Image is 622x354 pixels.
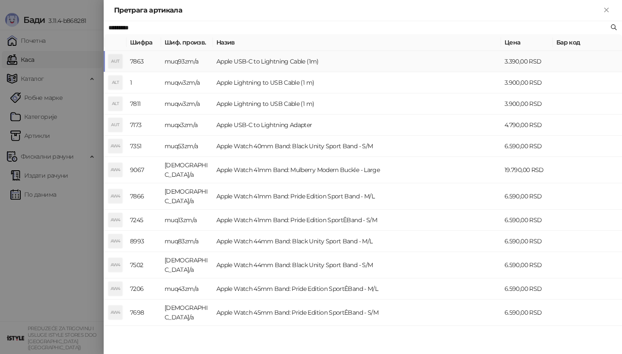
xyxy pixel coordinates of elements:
td: 7206 [127,278,161,300]
td: muqx3zm/a [161,115,213,136]
div: ALT [108,97,122,111]
td: Apple Watch 44mm Band: Black Unity Sport Band - M/L [213,231,501,252]
td: Apple Watch 40mm Band: Black Unity Sport Band - S/M [213,136,501,157]
td: muqw3zm/a [161,93,213,115]
td: 7173 [127,115,161,136]
td: Apple Watch 41mm Band: Pride Edition Sport Band - M/L [213,183,501,210]
td: Apple USB-C to Lightning Cable (1m) [213,51,501,72]
td: 4.790,00 RSD [501,115,553,136]
td: [DEMOGRAPHIC_DATA]/a [161,252,213,278]
td: Apple Lightning to USB Cable (1 m) [213,93,501,115]
td: muq83zm/a [161,231,213,252]
div: AUT [108,54,122,68]
div: ALT [108,76,122,89]
td: muq43zm/a [161,278,213,300]
td: 7502 [127,252,161,278]
td: [DEMOGRAPHIC_DATA]/a [161,183,213,210]
td: [DEMOGRAPHIC_DATA]/a [161,326,213,352]
td: 6.590,00 RSD [501,326,553,352]
th: Бар код [553,34,622,51]
div: AUT [108,118,122,132]
td: 1 [127,72,161,93]
td: 7663 [127,326,161,352]
td: 6.590,00 RSD [501,252,553,278]
th: Шиф. произв. [161,34,213,51]
div: AW4 [108,163,122,177]
td: muq93zm/a [161,51,213,72]
td: Apple USB-C to Lightning Adapter [213,115,501,136]
td: muq13zm/a [161,210,213,231]
div: AW4 [108,282,122,296]
td: Apple Watch 41mm Band: Pride Edition SportÊBand - S/M [213,210,501,231]
div: Претрага артикала [114,5,601,16]
td: 7351 [127,136,161,157]
td: 6.590,00 RSD [501,183,553,210]
td: 6.590,00 RSD [501,278,553,300]
td: 3.390,00 RSD [501,51,553,72]
td: 6.590,00 RSD [501,300,553,326]
th: Шифра [127,34,161,51]
td: Apple Lightning to USB Cable (1 m) [213,72,501,93]
div: AW4 [108,258,122,272]
td: 8993 [127,231,161,252]
td: 3.900,00 RSD [501,72,553,93]
td: Apple Watch 45mm Band: Pride Edition SportÊBand - S/M [213,300,501,326]
div: AW4 [108,213,122,227]
button: Close [601,5,612,16]
td: 7698 [127,300,161,326]
td: 7866 [127,183,161,210]
div: AW4 [108,139,122,153]
th: Назив [213,34,501,51]
td: 3.900,00 RSD [501,93,553,115]
td: 7863 [127,51,161,72]
td: muq53zm/a [161,136,213,157]
td: 6.590,00 RSD [501,231,553,252]
td: muqw3zm/a [161,72,213,93]
td: Apple Watch 41mm Band: Mulberry Modern Buckle - Large [213,157,501,183]
td: 6.590,00 RSD [501,210,553,231]
th: Цена [501,34,553,51]
td: 19.790,00 RSD [501,157,553,183]
td: 6.590,00 RSD [501,136,553,157]
td: Apple Watch 44mm Band: Black Unity Sport Band - S/M [213,252,501,278]
div: AW4 [108,189,122,203]
td: 7811 [127,93,161,115]
div: AW4 [108,306,122,319]
td: 9067 [127,157,161,183]
td: [DEMOGRAPHIC_DATA]/a [161,300,213,326]
div: AW4 [108,234,122,248]
td: [DEMOGRAPHIC_DATA]/a [161,157,213,183]
td: Apple Watch 45mm Band: Pride Edition SportÊBand - M/L [213,278,501,300]
td: 7245 [127,210,161,231]
td: Apple Watch 45mm Nike Band: Blue Flame Nike Sport Band - M/L [213,326,501,352]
